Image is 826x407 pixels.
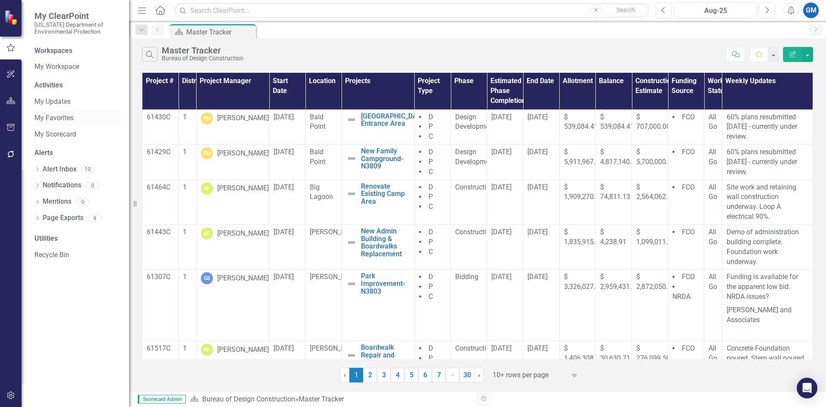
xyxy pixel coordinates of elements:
button: GM [803,3,819,18]
span: P [428,122,433,130]
p: 61430C [147,112,174,122]
a: Recycle Bin [34,250,120,260]
div: TM [201,147,213,159]
td: Double-Click to Edit [305,180,342,224]
td: Double-Click to Edit [451,145,487,180]
span: [DATE] [491,228,512,236]
td: Double-Click to Edit Right Click for Context Menu [342,180,414,224]
span: 1 [183,148,187,156]
span: $ 4,238.91 [600,228,626,246]
span: All Go [709,273,717,291]
a: Notifications [43,180,81,190]
td: Double-Click to Edit [704,109,722,145]
span: FCO [682,228,695,236]
span: ‹ [344,371,346,379]
span: FCO [682,183,695,191]
td: Double-Click to Edit [196,270,269,341]
span: 1 [183,183,187,191]
td: Double-Click to Edit [559,224,595,269]
td: Double-Click to Edit [668,341,704,399]
td: Double-Click to Edit [142,224,179,269]
a: My Workspace [34,62,120,72]
td: Double-Click to Edit [595,180,632,224]
span: [DATE] [274,113,294,121]
span: D [428,273,433,281]
span: [DATE] [491,273,512,281]
div: Open Intercom Messenger [797,378,817,398]
span: Construction [455,183,494,191]
span: $ 707,000.00 [636,113,670,131]
td: Double-Click to Edit [722,109,813,145]
div: Master Tracker [162,46,243,55]
td: Double-Click to Edit [269,180,305,224]
div: KF [201,344,213,356]
td: Double-Click to Edit [704,270,722,341]
span: $ 1,406,308.00 [564,344,603,362]
td: Double-Click to Edit Right Click for Context Menu [342,341,414,399]
td: Double-Click to Edit [722,341,813,399]
div: GS [201,272,213,284]
td: Double-Click to Edit [668,224,704,269]
span: [DATE] [527,273,548,281]
span: $ 539,084.41 [564,113,598,131]
span: [DATE] [274,344,294,352]
td: Double-Click to Edit [722,270,813,341]
td: Double-Click to Edit [179,180,197,224]
td: Double-Click to Edit [269,224,305,269]
td: Double-Click to Edit [414,145,450,180]
td: Double-Click to Edit [704,180,722,224]
td: Double-Click to Edit [179,270,197,341]
span: $ 1,099,011.98 [636,228,675,246]
img: Not Defined [346,153,357,164]
td: Double-Click to Edit [559,109,595,145]
span: All Go [709,183,717,201]
span: C [428,292,433,301]
td: Double-Click to Edit Right Click for Context Menu [342,270,414,341]
span: $ 74,811.13 [600,183,630,201]
td: Double-Click to Edit [523,180,559,224]
span: 1 [183,113,187,121]
a: Bureau of Design Construction [202,395,295,403]
td: Double-Click to Edit [668,270,704,341]
td: Double-Click to Edit [179,224,197,269]
a: Renovate Existing Camp Area [361,183,410,205]
button: Search [604,4,647,16]
span: C [428,168,433,176]
span: 1 [183,273,187,281]
span: C [428,202,433,211]
td: Double-Click to Edit [305,109,342,145]
td: Double-Click to Edit Right Click for Context Menu [342,224,414,269]
span: $ 1,835,915.59 [564,228,603,246]
td: Double-Click to Edit [414,109,450,145]
a: Park Improvement-N3803 [361,272,410,295]
span: $ 4,817,140.12 [600,148,639,166]
span: NRDA [672,292,690,301]
td: Double-Click to Edit [414,341,450,399]
td: Double-Click to Edit [668,145,704,180]
a: 4 [391,368,404,382]
td: Double-Click to Edit [142,341,179,399]
td: Double-Click to Edit [142,145,179,180]
td: Double-Click to Edit [487,341,523,399]
td: Double-Click to Edit [305,270,342,341]
td: Double-Click to Edit [595,270,632,341]
td: Double-Click to Edit [179,109,197,145]
td: Double-Click to Edit [451,224,487,269]
td: Double-Click to Edit [451,109,487,145]
td: Double-Click to Edit [269,109,305,145]
a: 3 [377,368,391,382]
span: Construction [455,344,494,352]
span: Search [616,6,635,13]
span: Bald Point [310,113,326,131]
span: $ 1,909,270.60 [564,183,603,201]
a: 5 [404,368,418,382]
td: Double-Click to Edit [595,109,632,145]
span: [DATE] [274,228,294,236]
span: D [428,113,433,121]
span: [DATE] [274,148,294,156]
span: $ 3,326,027.00 [564,273,603,291]
a: My Scorecard [34,130,120,140]
div: » [190,395,471,404]
span: [DATE] [527,113,548,121]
